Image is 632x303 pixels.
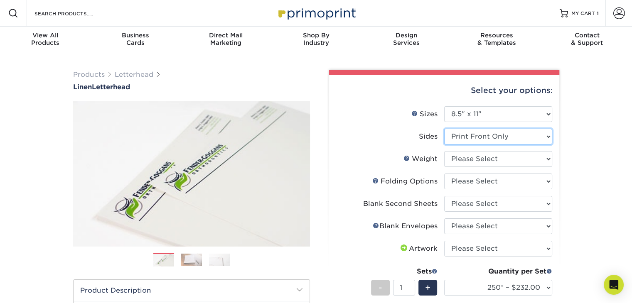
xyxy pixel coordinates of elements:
[425,281,430,294] span: +
[451,32,541,46] div: & Templates
[444,266,552,276] div: Quantity per Set
[373,221,438,231] div: Blank Envelopes
[181,32,271,46] div: Marketing
[181,32,271,39] span: Direct Mail
[379,281,382,294] span: -
[361,27,451,53] a: DesignServices
[336,75,553,106] div: Select your options:
[399,244,438,254] div: Artwork
[73,83,92,91] span: Linen
[271,32,361,46] div: Industry
[73,83,310,91] a: LinenLetterhead
[90,32,180,46] div: Cards
[181,27,271,53] a: Direct MailMarketing
[597,10,599,16] span: 1
[403,154,438,164] div: Weight
[74,280,310,301] h2: Product Description
[419,132,438,142] div: Sides
[571,10,595,17] span: MY CART
[90,27,180,53] a: BusinessCards
[451,27,541,53] a: Resources& Templates
[542,32,632,46] div: & Support
[34,8,115,18] input: SEARCH PRODUCTS.....
[363,199,438,209] div: Blank Second Sheets
[361,32,451,39] span: Design
[542,32,632,39] span: Contact
[73,92,310,255] img: Linen 01
[451,32,541,39] span: Resources
[73,83,310,91] h1: Letterhead
[73,71,105,78] a: Products
[90,32,180,39] span: Business
[361,32,451,46] div: Services
[604,275,624,295] div: Open Intercom Messenger
[275,4,358,22] img: Primoprint
[115,71,153,78] a: Letterhead
[271,27,361,53] a: Shop ByIndustry
[181,254,202,266] img: Letterhead 02
[372,176,438,186] div: Folding Options
[411,109,438,119] div: Sizes
[542,27,632,53] a: Contact& Support
[271,32,361,39] span: Shop By
[371,266,438,276] div: Sets
[209,254,230,266] img: Letterhead 03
